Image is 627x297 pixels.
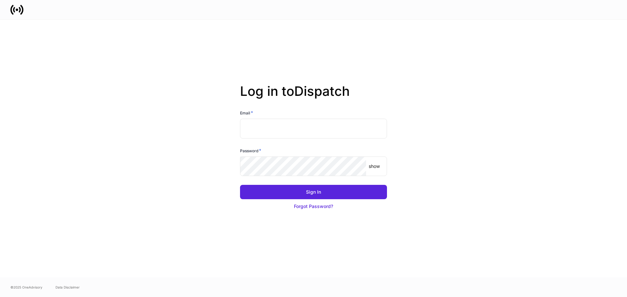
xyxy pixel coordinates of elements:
[306,189,321,195] div: Sign In
[294,203,333,210] div: Forgot Password?
[240,147,261,154] h6: Password
[240,110,253,116] h6: Email
[240,83,387,110] h2: Log in to Dispatch
[240,185,387,199] button: Sign In
[10,285,42,290] span: © 2025 OneAdvisory
[56,285,80,290] a: Data Disclaimer
[240,199,387,214] button: Forgot Password?
[369,163,380,170] p: show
